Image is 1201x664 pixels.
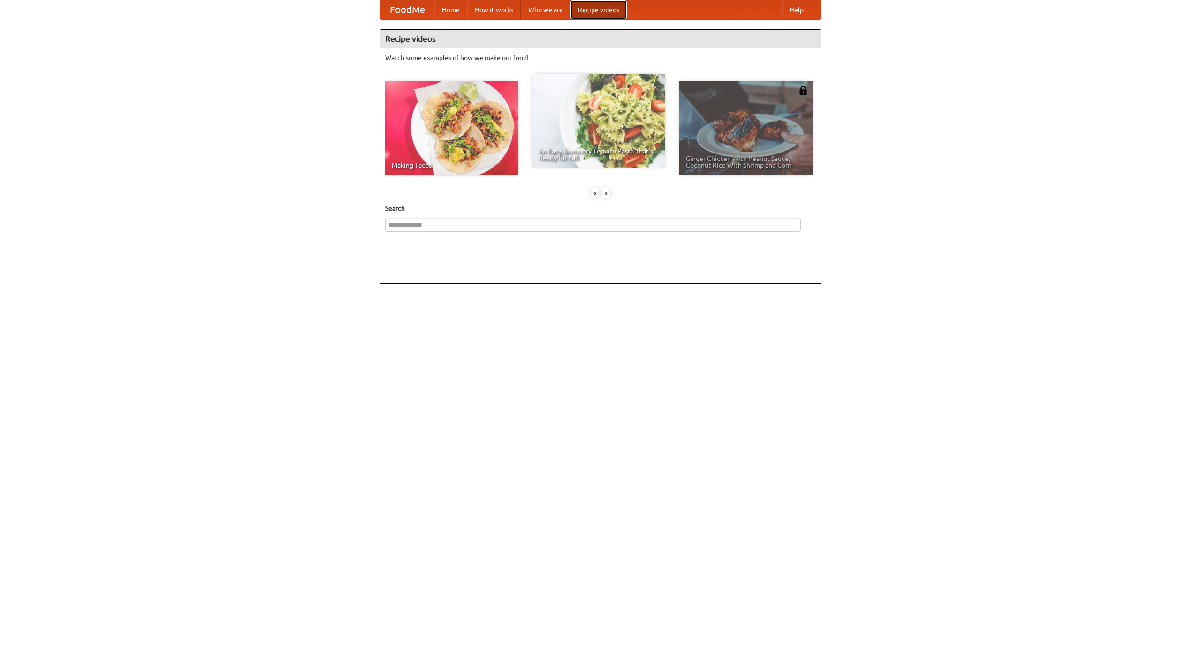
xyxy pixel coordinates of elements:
a: Who we are [521,0,570,19]
h5: Search [385,204,816,213]
a: Help [782,0,811,19]
div: » [602,187,610,199]
a: Home [434,0,467,19]
span: Making Tacos [392,162,512,168]
img: 483408.png [798,86,808,95]
a: Making Tacos [385,81,518,175]
div: « [591,187,599,199]
span: An Easy, Summery Tomato Pasta That's Ready for Fall [539,148,659,161]
h4: Recipe videos [380,30,821,48]
p: Watch some examples of how we make our food! [385,53,816,62]
a: How it works [467,0,521,19]
a: An Easy, Summery Tomato Pasta That's Ready for Fall [532,74,665,168]
a: FoodMe [380,0,434,19]
a: Recipe videos [570,0,627,19]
